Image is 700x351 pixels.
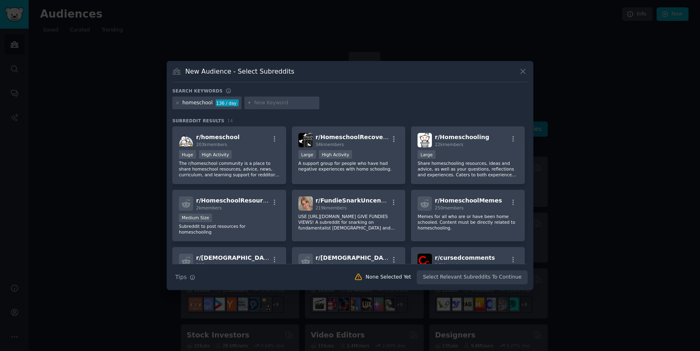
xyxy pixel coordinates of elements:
p: Memes for all who are or have been home schooled. Content must be directly related to homeschooling. [418,214,518,231]
span: 250 members [435,205,463,210]
span: 203k members [196,142,227,147]
span: 219k members [316,205,347,210]
span: 22k members [435,142,463,147]
img: cursedcomments [418,254,432,268]
span: 34k members [316,142,344,147]
span: r/ cursedcomments [435,254,495,261]
span: r/ HomeschoolRecovery [316,134,390,140]
span: r/ HomeschoolResources [196,197,273,204]
div: Large [298,150,316,159]
div: None Selected Yet [366,274,411,281]
div: 136 / day [216,99,239,107]
span: 14 [227,118,233,123]
p: Subreddit to post resources for homeschooling [179,223,280,235]
img: FundieSnarkUncensored [298,196,313,211]
span: r/ homeschool [196,134,239,140]
div: High Activity [319,150,352,159]
span: Subreddit Results [172,118,224,124]
img: Homeschooling [418,133,432,147]
span: 3.2M members [435,263,466,268]
p: USE [URL][DOMAIN_NAME] GIVE FUNDIES VIEWS! A subreddit for snarking on fundamentalist [DEMOGRAPHI... [298,214,399,231]
span: r/ HomeschoolMemes [435,197,502,204]
p: Share homeschooling resources, ideas and advice, as well as your questions, reflections and exper... [418,160,518,178]
input: New Keyword [254,99,316,107]
div: Medium Size [179,214,212,222]
div: Huge [179,150,196,159]
div: High Activity [199,150,232,159]
span: r/ [DEMOGRAPHIC_DATA] [316,254,393,261]
span: 2k members [196,205,222,210]
h3: Search keywords [172,88,223,94]
button: Tips [172,270,198,284]
span: r/ Homeschooling [435,134,489,140]
span: Tips [175,273,187,281]
h3: New Audience - Select Subreddits [185,67,294,76]
span: 4k members [316,263,341,268]
img: homeschool [179,133,193,147]
div: homeschool [183,99,213,107]
span: r/ [DEMOGRAPHIC_DATA] [196,254,274,261]
span: r/ FundieSnarkUncensored [316,197,399,204]
p: A support group for people who have had negative experiences with home schooling. [298,160,399,172]
p: The r/homeschool community is a place to share homeschool resources, advice, news, curriculum, an... [179,160,280,178]
span: 306 members [196,263,225,268]
img: HomeschoolRecovery [298,133,313,147]
div: Large [418,150,436,159]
